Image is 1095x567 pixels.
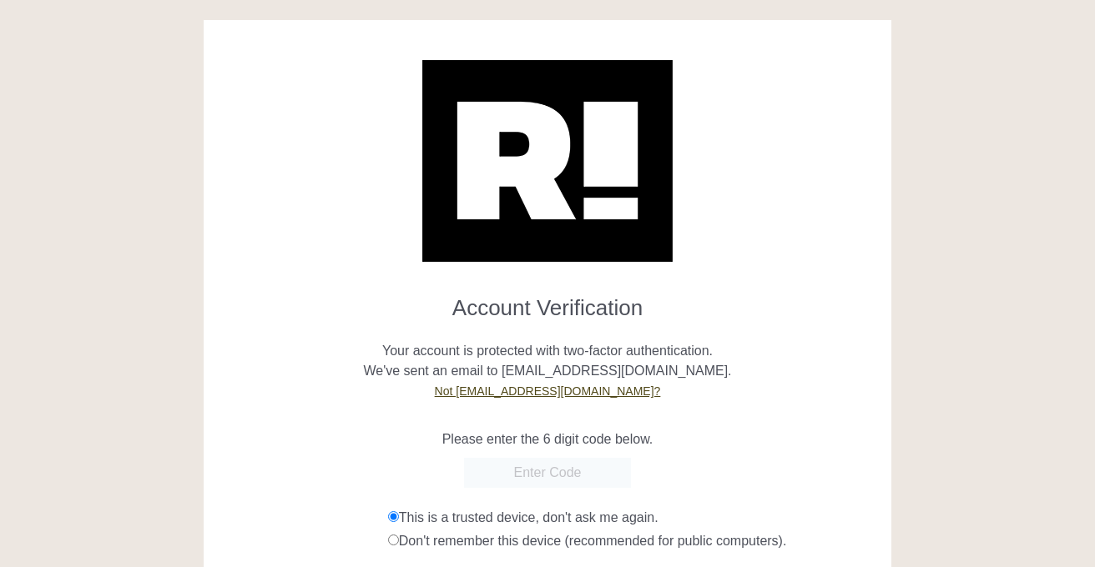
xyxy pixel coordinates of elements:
[388,508,879,528] div: This is a trusted device, don't ask me again.
[435,384,661,398] a: Not [EMAIL_ADDRESS][DOMAIN_NAME]?
[464,458,631,488] input: Enter Code
[422,60,673,262] img: Retention.com
[216,321,880,401] p: Your account is protected with two-factor authentication. We've sent an email to [EMAIL_ADDRESS][...
[216,429,880,449] p: Please enter the 6 digit code below.
[388,531,879,551] div: Don't remember this device (recommended for public computers).
[216,282,880,321] h1: Account Verification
